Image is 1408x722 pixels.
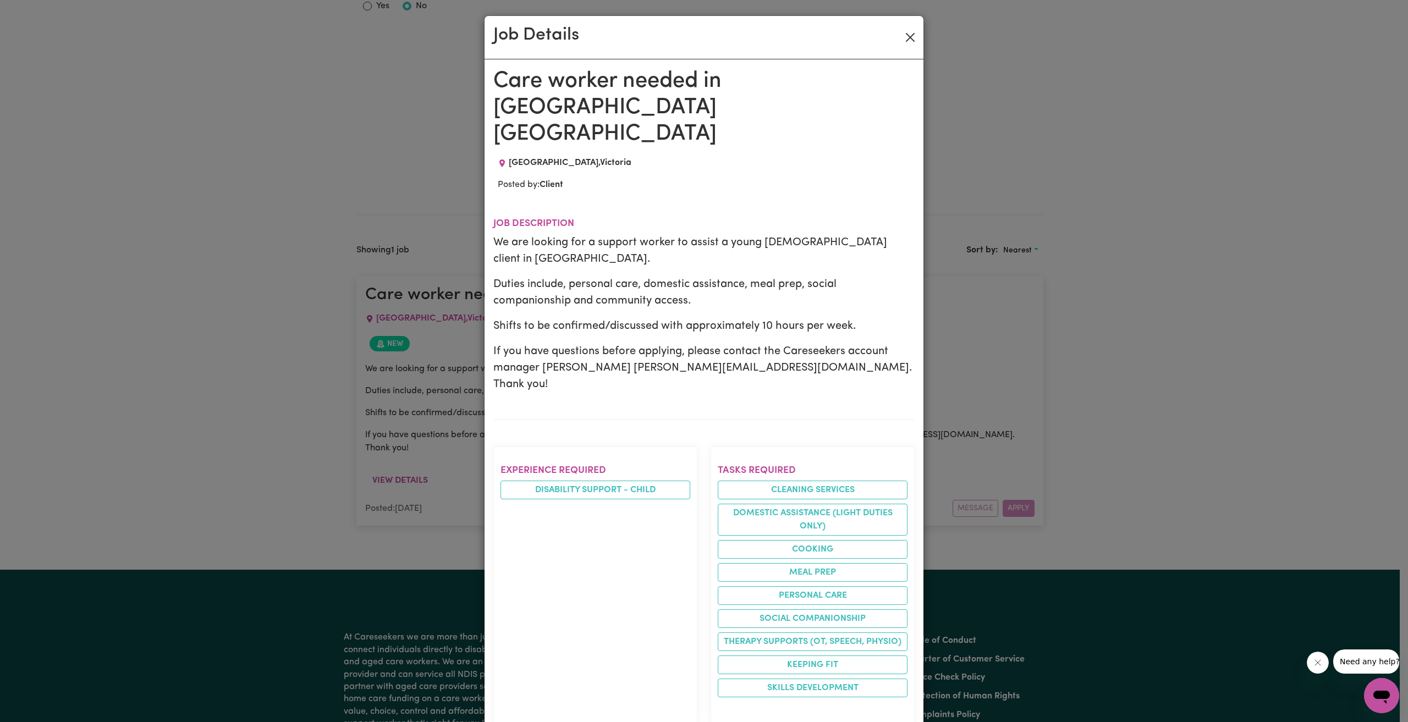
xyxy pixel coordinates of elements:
span: [GEOGRAPHIC_DATA] , Victoria [509,158,631,167]
span: Posted by: [498,180,563,189]
li: Keeping fit [718,655,908,674]
li: Cooking [718,540,908,559]
h2: Job Details [493,25,579,46]
div: Job location: AVONDALE HEIGHTS, Victoria [493,156,636,169]
li: Disability support - Child [501,481,690,499]
p: Duties include, personal care, domestic assistance, meal prep, social companionship and community... [493,276,915,309]
iframe: Button to launch messaging window [1364,678,1399,713]
b: Client [540,180,563,189]
li: Personal care [718,586,908,605]
span: Need any help? [7,8,67,16]
h2: Tasks required [718,465,908,476]
p: If you have questions before applying, please contact the Careseekers account manager [PERSON_NAM... [493,343,915,393]
button: Close [901,29,919,46]
li: Meal prep [718,563,908,582]
iframe: Close message [1307,652,1329,674]
li: Social companionship [718,609,908,628]
p: We are looking for a support worker to assist a young [DEMOGRAPHIC_DATA] client in [GEOGRAPHIC_DA... [493,234,915,267]
li: Cleaning services [718,481,908,499]
li: Therapy Supports (OT, speech, physio) [718,632,908,651]
h2: Job description [493,218,915,229]
h1: Care worker needed in [GEOGRAPHIC_DATA] [GEOGRAPHIC_DATA] [493,68,915,147]
iframe: Message from company [1333,649,1399,674]
li: Skills Development [718,679,908,697]
p: Shifts to be confirmed/discussed with approximately 10 hours per week. [493,318,915,334]
li: Domestic assistance (light duties only) [718,504,908,536]
h2: Experience required [501,465,690,476]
